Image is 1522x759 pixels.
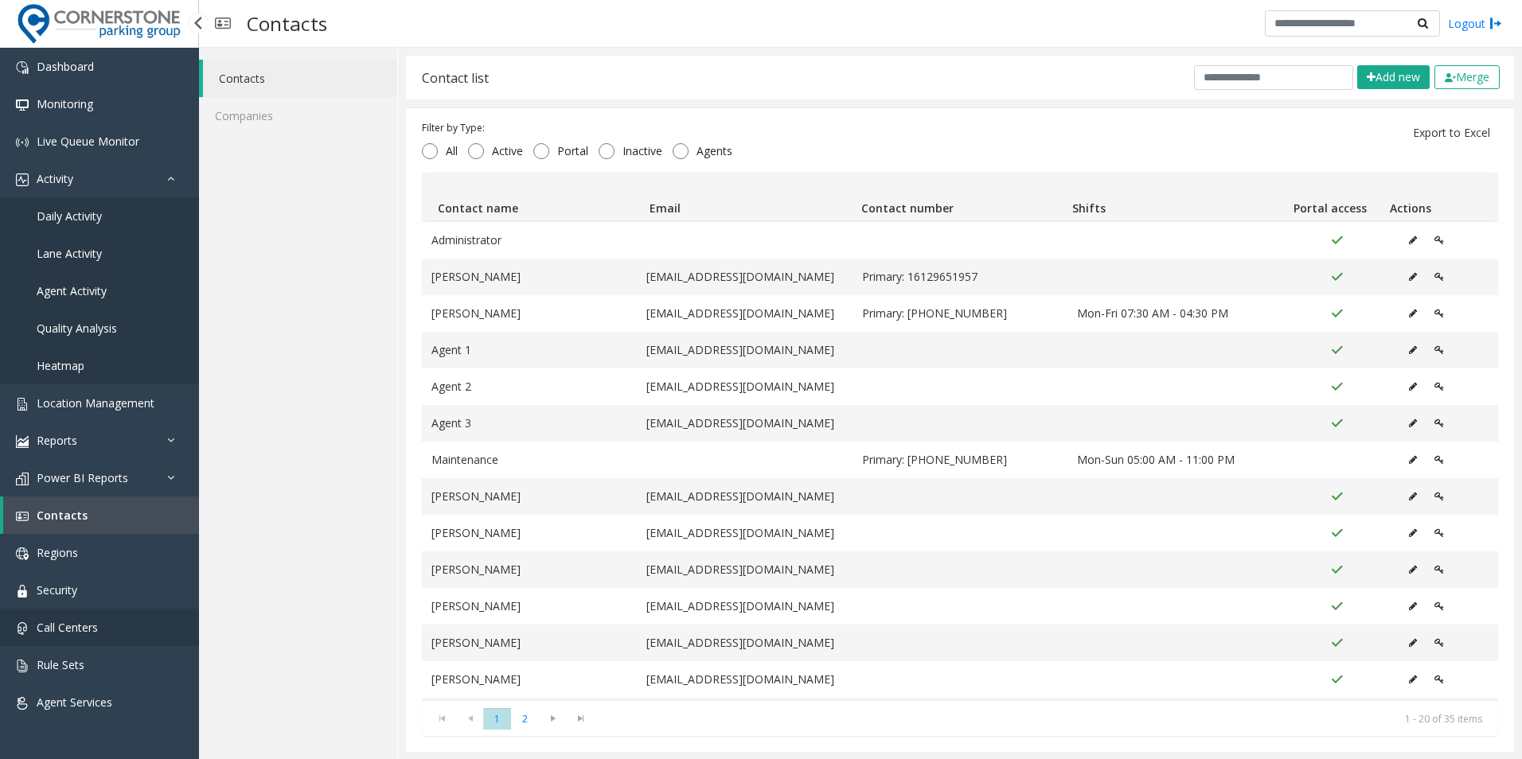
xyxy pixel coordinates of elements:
[1426,228,1453,252] button: Edit Portal Access
[689,143,740,159] span: Agents
[438,143,466,159] span: All
[16,398,29,411] img: 'icon'
[37,620,98,635] span: Call Centers
[1330,563,1344,576] img: Portal Access Active
[422,661,637,698] td: [PERSON_NAME]
[637,698,852,734] td: [EMAIL_ADDRESS][DOMAIN_NAME]
[643,173,855,221] th: Email
[854,173,1066,221] th: Contact number
[637,551,852,588] td: [EMAIL_ADDRESS][DOMAIN_NAME]
[422,625,637,661] td: [PERSON_NAME]
[637,478,852,515] td: [EMAIL_ADDRESS][DOMAIN_NAME]
[3,496,199,534] a: Contacts
[1426,485,1453,508] button: Edit Portal Access
[37,508,88,523] span: Contacts
[422,222,637,259] td: Administrator
[422,588,637,625] td: [PERSON_NAME]
[1330,417,1344,430] img: Portal Access Active
[1400,521,1426,545] button: Edit
[215,4,231,43] img: pageIcon
[604,712,1482,726] kendo-pager-info: 1 - 20 of 35 items
[637,368,852,405] td: [EMAIL_ADDRESS][DOMAIN_NAME]
[637,661,852,698] td: [EMAIL_ADDRESS][DOMAIN_NAME]
[37,208,102,224] span: Daily Activity
[1403,120,1500,146] button: Export to Excel
[1400,631,1426,655] button: Edit
[422,259,637,295] td: [PERSON_NAME]
[1400,375,1426,399] button: Edit
[862,451,1058,469] span: Primary: 651 802 8061
[570,712,591,725] span: Go to the last page
[422,442,637,478] td: Maintenance
[862,305,1058,322] span: Primary: 612-438-2486
[1426,302,1453,325] button: Edit Portal Access
[1426,265,1453,289] button: Edit Portal Access
[1426,668,1453,691] button: Edit Portal Access
[1330,600,1344,613] img: Portal Access Active
[1426,338,1453,362] button: Edit Portal Access
[1489,15,1502,32] img: logout
[37,96,93,111] span: Monitoring
[1434,65,1500,89] button: Merge
[1400,558,1426,582] button: Edit
[422,698,637,734] td: [PERSON_NAME]
[468,143,484,159] input: Active
[37,657,84,672] span: Rule Sets
[422,295,637,332] td: [PERSON_NAME]
[422,478,637,515] td: [PERSON_NAME]
[542,712,564,725] span: Go to the next page
[1400,594,1426,618] button: Edit
[37,134,139,149] span: Live Queue Monitor
[637,588,852,625] td: [EMAIL_ADDRESS][DOMAIN_NAME]
[1383,173,1489,221] th: Actions
[16,173,29,186] img: 'icon'
[539,707,567,730] span: Go to the next page
[1426,521,1453,545] button: Edit Portal Access
[422,121,740,135] div: Filter by Type:
[1448,15,1502,32] a: Logout
[1077,305,1273,322] span: Mon-Fri 07:30 AM - 04:30 PM
[862,268,1058,286] span: Primary: 16129651957
[37,171,73,186] span: Activity
[422,515,637,551] td: [PERSON_NAME]
[16,435,29,448] img: 'icon'
[37,545,78,560] span: Regions
[199,97,397,134] a: Companies
[1330,344,1344,356] img: Portal Access Active
[422,405,637,442] td: Agent 3
[1357,65,1430,89] button: Add new
[1445,73,1456,83] img: check
[422,68,489,88] div: Contact list
[637,405,852,442] td: [EMAIL_ADDRESS][DOMAIN_NAME]
[637,625,852,661] td: [EMAIL_ADDRESS][DOMAIN_NAME]
[37,433,77,448] span: Reports
[615,143,670,159] span: Inactive
[203,60,397,97] a: Contacts
[422,173,1498,700] div: Data table
[37,246,102,261] span: Lane Activity
[1277,173,1383,221] th: Portal access
[16,697,29,710] img: 'icon'
[1400,411,1426,435] button: Edit
[1400,448,1426,472] button: Edit
[599,143,615,159] input: Inactive
[1400,338,1426,362] button: Edit
[16,473,29,485] img: 'icon'
[637,295,852,332] td: [EMAIL_ADDRESS][DOMAIN_NAME]
[1426,411,1453,435] button: Edit Portal Access
[1426,448,1453,472] button: Edit Portal Access
[37,283,107,298] span: Agent Activity
[16,622,29,635] img: 'icon'
[16,99,29,111] img: 'icon'
[16,660,29,672] img: 'icon'
[16,61,29,74] img: 'icon'
[1400,265,1426,289] button: Edit
[37,470,128,485] span: Power BI Reports
[422,551,637,588] td: [PERSON_NAME]
[1400,302,1426,325] button: Edit
[637,515,852,551] td: [EMAIL_ADDRESS][DOMAIN_NAME]
[1400,228,1426,252] button: Edit
[37,695,112,710] span: Agent Services
[37,358,84,373] span: Heatmap
[239,4,335,43] h3: Contacts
